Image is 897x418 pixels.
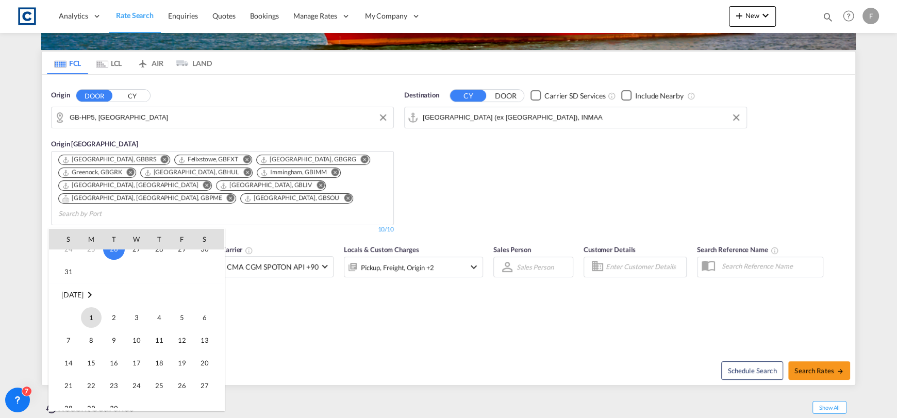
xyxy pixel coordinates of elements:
[104,375,124,396] span: 23
[103,229,125,249] th: T
[81,307,102,328] span: 1
[125,329,148,352] td: Wednesday September 10 2025
[49,283,224,307] td: September 2025
[148,306,171,329] td: Thursday September 4 2025
[104,330,124,350] span: 9
[148,352,171,374] td: Thursday September 18 2025
[193,374,224,397] td: Saturday September 27 2025
[171,374,193,397] td: Friday September 26 2025
[80,306,103,329] td: Monday September 1 2025
[104,353,124,373] span: 16
[49,229,80,249] th: S
[49,329,80,352] td: Sunday September 7 2025
[126,307,147,328] span: 3
[171,352,193,374] td: Friday September 19 2025
[49,329,224,352] tr: Week 2
[49,352,80,374] td: Sunday September 14 2025
[81,330,102,350] span: 8
[172,353,192,373] span: 19
[49,374,224,397] tr: Week 4
[80,229,103,249] th: M
[58,261,79,282] span: 31
[193,352,224,374] td: Saturday September 20 2025
[194,307,215,328] span: 6
[49,260,80,283] td: Sunday August 31 2025
[126,375,147,396] span: 24
[80,352,103,374] td: Monday September 15 2025
[126,330,147,350] span: 10
[125,229,148,249] th: W
[149,353,170,373] span: 18
[193,306,224,329] td: Saturday September 6 2025
[171,229,193,249] th: F
[80,329,103,352] td: Monday September 8 2025
[193,229,224,249] th: S
[81,353,102,373] span: 15
[193,329,224,352] td: Saturday September 13 2025
[172,307,192,328] span: 5
[171,329,193,352] td: Friday September 12 2025
[49,260,224,283] tr: Week 6
[194,353,215,373] span: 20
[49,306,224,329] tr: Week 1
[58,353,79,373] span: 14
[149,375,170,396] span: 25
[49,352,224,374] tr: Week 3
[149,307,170,328] span: 4
[126,353,147,373] span: 17
[104,307,124,328] span: 2
[80,374,103,397] td: Monday September 22 2025
[148,374,171,397] td: Thursday September 25 2025
[125,306,148,329] td: Wednesday September 3 2025
[58,375,79,396] span: 21
[49,374,80,397] td: Sunday September 21 2025
[58,330,79,350] span: 7
[172,330,192,350] span: 12
[148,229,171,249] th: T
[81,375,102,396] span: 22
[149,330,170,350] span: 11
[103,352,125,374] td: Tuesday September 16 2025
[125,352,148,374] td: Wednesday September 17 2025
[172,375,192,396] span: 26
[49,283,224,307] tr: Week undefined
[61,290,84,299] span: [DATE]
[171,306,193,329] td: Friday September 5 2025
[103,306,125,329] td: Tuesday September 2 2025
[194,330,215,350] span: 13
[49,229,224,410] md-calendar: Calendar
[125,374,148,397] td: Wednesday September 24 2025
[103,374,125,397] td: Tuesday September 23 2025
[194,375,215,396] span: 27
[148,329,171,352] td: Thursday September 11 2025
[103,329,125,352] td: Tuesday September 9 2025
